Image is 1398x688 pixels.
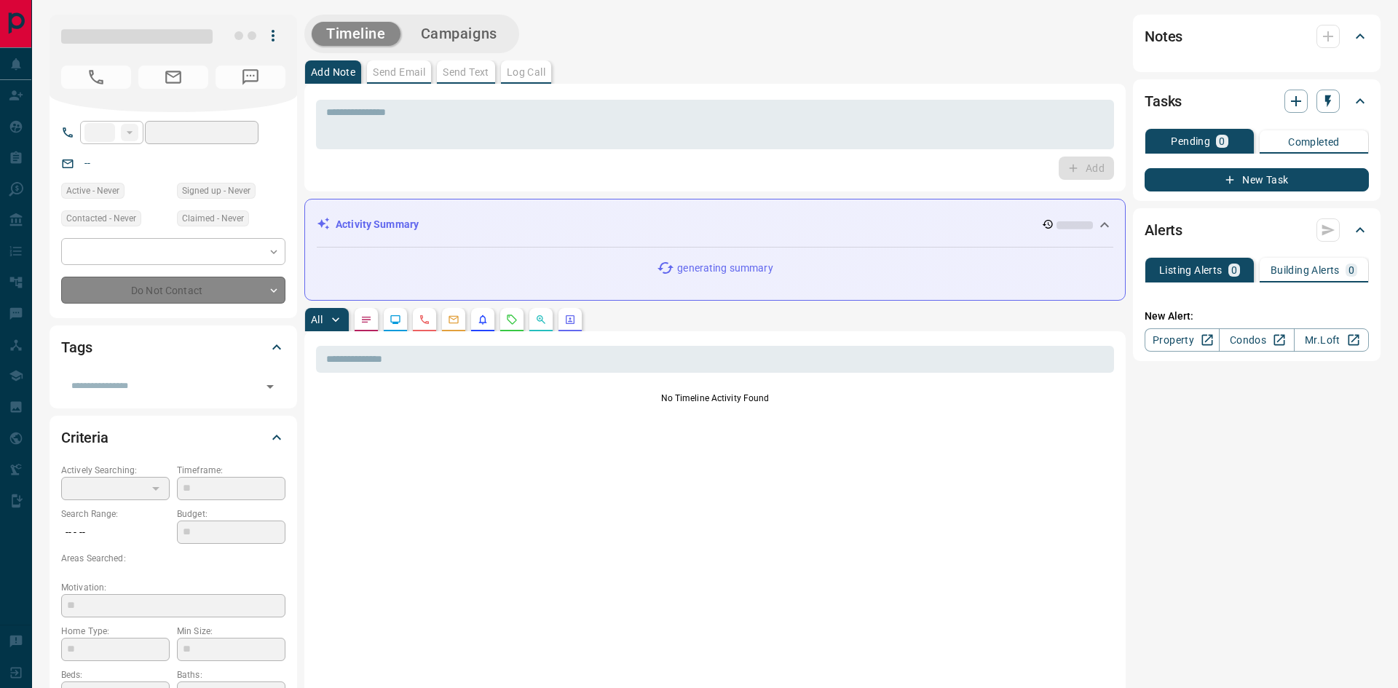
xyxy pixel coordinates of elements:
[1171,136,1210,146] p: Pending
[390,314,401,325] svg: Lead Browsing Activity
[61,552,285,565] p: Areas Searched:
[311,315,323,325] p: All
[84,157,90,169] a: --
[61,426,108,449] h2: Criteria
[61,507,170,521] p: Search Range:
[138,66,208,89] span: No Email
[61,521,170,545] p: -- - --
[61,330,285,365] div: Tags
[177,507,285,521] p: Budget:
[564,314,576,325] svg: Agent Actions
[312,22,400,46] button: Timeline
[316,392,1114,405] p: No Timeline Activity Found
[1145,218,1182,242] h2: Alerts
[1231,265,1237,275] p: 0
[182,183,250,198] span: Signed up - Never
[61,336,92,359] h2: Tags
[66,211,136,226] span: Contacted - Never
[61,66,131,89] span: No Number
[61,420,285,455] div: Criteria
[61,625,170,638] p: Home Type:
[177,464,285,477] p: Timeframe:
[177,668,285,681] p: Baths:
[1294,328,1369,352] a: Mr.Loft
[1145,84,1369,119] div: Tasks
[419,314,430,325] svg: Calls
[1145,19,1369,54] div: Notes
[448,314,459,325] svg: Emails
[406,22,512,46] button: Campaigns
[535,314,547,325] svg: Opportunities
[1145,328,1220,352] a: Property
[1145,309,1369,324] p: New Alert:
[1145,25,1182,48] h2: Notes
[1219,328,1294,352] a: Condos
[66,183,119,198] span: Active - Never
[1271,265,1340,275] p: Building Alerts
[182,211,244,226] span: Claimed - Never
[1159,265,1223,275] p: Listing Alerts
[61,277,285,304] div: Do Not Contact
[317,211,1113,238] div: Activity Summary
[216,66,285,89] span: No Number
[61,464,170,477] p: Actively Searching:
[336,217,419,232] p: Activity Summary
[1288,137,1340,147] p: Completed
[360,314,372,325] svg: Notes
[61,581,285,594] p: Motivation:
[311,67,355,77] p: Add Note
[1348,265,1354,275] p: 0
[260,376,280,397] button: Open
[61,668,170,681] p: Beds:
[1219,136,1225,146] p: 0
[477,314,489,325] svg: Listing Alerts
[1145,213,1369,248] div: Alerts
[506,314,518,325] svg: Requests
[177,625,285,638] p: Min Size:
[677,261,773,276] p: generating summary
[1145,168,1369,191] button: New Task
[1145,90,1182,113] h2: Tasks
